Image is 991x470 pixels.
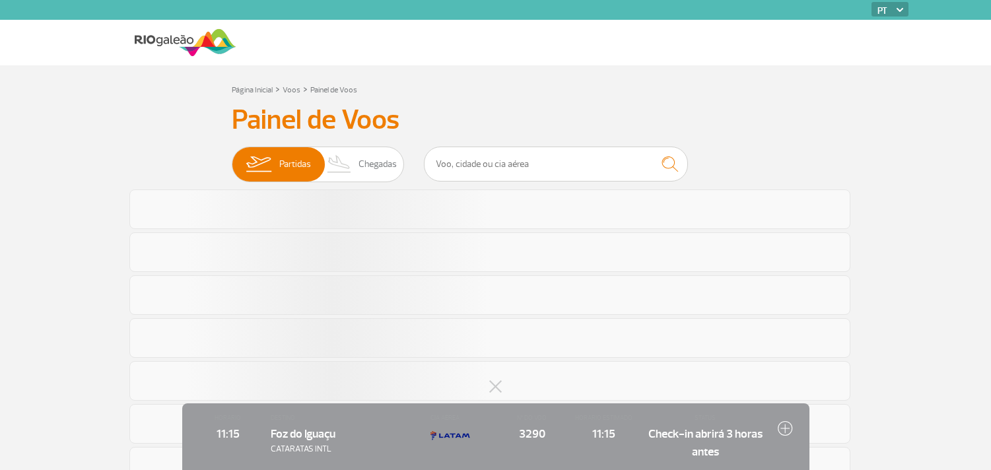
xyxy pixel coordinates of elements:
a: Página Inicial [232,85,273,95]
span: Partidas [279,147,311,182]
a: Voos [283,85,300,95]
span: HORÁRIO [199,413,257,422]
img: slider-embarque [238,147,279,182]
span: HORÁRIO ESTIMADO [574,413,633,422]
img: slider-desembarque [320,147,359,182]
span: Check-in abrirá 3 horas antes [646,425,764,460]
span: DESTINO [271,413,418,422]
span: STATUS [646,413,764,422]
span: CIA AÉREA [430,413,489,422]
span: Foz do Iguaçu [271,426,335,441]
span: Nº DO VOO [502,413,561,422]
span: 11:15 [574,425,633,442]
a: > [275,81,280,96]
a: > [303,81,308,96]
span: CATARATAS INTL [271,443,418,455]
span: Chegadas [359,147,397,182]
h3: Painel de Voos [232,104,760,137]
span: 3290 [502,425,561,442]
span: 11:15 [199,425,257,442]
input: Voo, cidade ou cia aérea [424,147,688,182]
a: Painel de Voos [310,85,357,95]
